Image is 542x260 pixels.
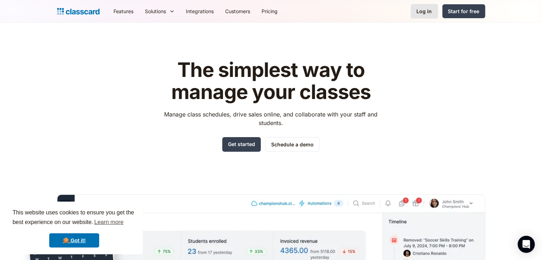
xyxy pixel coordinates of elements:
[158,110,384,127] p: Manage class schedules, drive sales online, and collaborate with your staff and students.
[93,217,125,228] a: learn more about cookies
[220,3,256,19] a: Customers
[417,7,432,15] div: Log in
[49,233,99,248] a: dismiss cookie message
[108,3,140,19] a: Features
[12,208,136,228] span: This website uses cookies to ensure you get the best experience on our website.
[158,59,384,103] h1: The simplest way to manage your classes
[6,202,143,254] div: cookieconsent
[57,6,100,16] a: Logo
[442,4,485,18] a: Start for free
[140,3,181,19] div: Solutions
[181,3,220,19] a: Integrations
[256,3,284,19] a: Pricing
[448,7,480,15] div: Start for free
[222,137,261,152] a: Get started
[265,137,320,152] a: Schedule a demo
[411,4,438,19] a: Log in
[145,7,166,15] div: Solutions
[518,236,535,253] div: Open Intercom Messenger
